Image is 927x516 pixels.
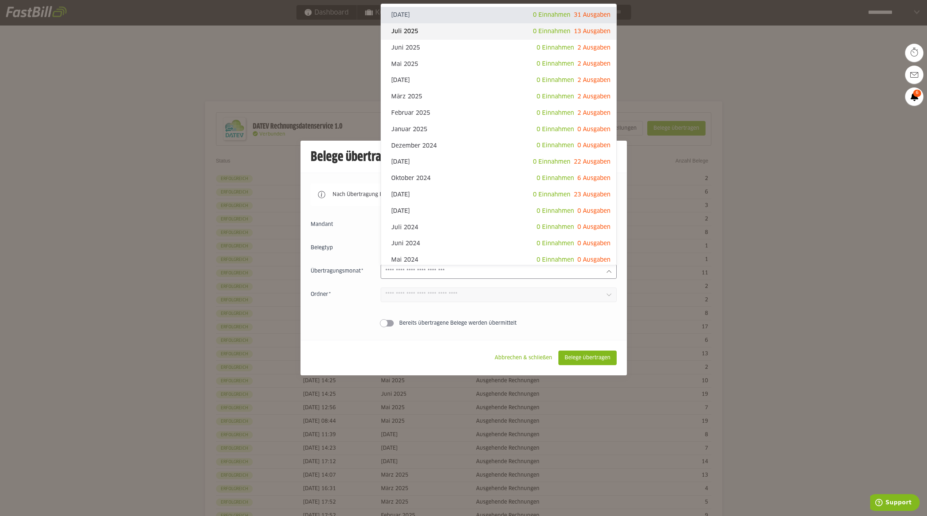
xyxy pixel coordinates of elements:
[577,257,610,263] span: 0 Ausgaben
[381,219,616,235] sl-option: Juli 2024
[574,28,610,34] span: 13 Ausgaben
[577,142,610,148] span: 0 Ausgaben
[537,61,574,67] span: 0 Einnahmen
[574,192,610,198] span: 23 Ausgaben
[574,12,610,18] span: 31 Ausgaben
[537,126,574,132] span: 0 Einnahmen
[533,159,570,165] span: 0 Einnahmen
[381,252,616,268] sl-option: Mai 2024
[537,224,574,230] span: 0 Einnahmen
[574,159,610,165] span: 22 Ausgaben
[381,235,616,252] sl-option: Juni 2024
[533,192,570,198] span: 0 Einnahmen
[537,110,574,116] span: 0 Einnahmen
[533,28,570,34] span: 0 Einnahmen
[488,351,558,365] sl-button: Abbrechen & schließen
[577,241,610,246] span: 0 Ausgaben
[381,137,616,154] sl-option: Dezember 2024
[870,494,920,512] iframe: Öffnet ein Widget, in dem Sie weitere Informationen finden
[577,45,610,51] span: 2 Ausgaben
[905,87,923,106] a: 6
[381,56,616,72] sl-option: Mai 2025
[381,187,616,203] sl-option: [DATE]
[537,142,574,148] span: 0 Einnahmen
[537,208,574,214] span: 0 Einnahmen
[577,208,610,214] span: 0 Ausgaben
[577,110,610,116] span: 2 Ausgaben
[577,94,610,99] span: 2 Ausgaben
[577,77,610,83] span: 2 Ausgaben
[577,61,610,67] span: 2 Ausgaben
[381,89,616,105] sl-option: März 2025
[381,203,616,219] sl-option: [DATE]
[381,154,616,170] sl-option: [DATE]
[537,77,574,83] span: 0 Einnahmen
[533,12,570,18] span: 0 Einnahmen
[381,105,616,121] sl-option: Februar 2025
[577,175,610,181] span: 6 Ausgaben
[577,224,610,230] span: 0 Ausgaben
[537,45,574,51] span: 0 Einnahmen
[537,241,574,246] span: 0 Einnahmen
[537,94,574,99] span: 0 Einnahmen
[537,175,574,181] span: 0 Einnahmen
[577,126,610,132] span: 0 Ausgaben
[311,320,617,327] sl-switch: Bereits übertragene Belege werden übermittelt
[558,351,617,365] sl-button: Belege übertragen
[913,90,921,97] span: 6
[381,23,616,40] sl-option: Juli 2025
[537,257,574,263] span: 0 Einnahmen
[381,121,616,138] sl-option: Januar 2025
[381,170,616,187] sl-option: Oktober 2024
[381,7,616,23] sl-option: [DATE]
[381,40,616,56] sl-option: Juni 2025
[381,72,616,89] sl-option: [DATE]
